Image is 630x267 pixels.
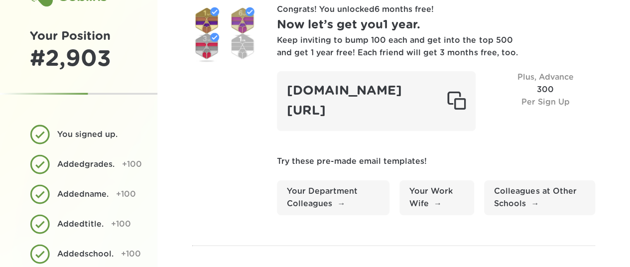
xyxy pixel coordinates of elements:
[30,27,127,46] h1: Your Position
[122,158,142,171] div: +100
[277,155,595,168] p: Try these pre-made email templates!
[30,46,127,73] div: # 2,903
[484,180,595,215] a: Colleagues at Other Schools
[111,218,131,231] div: +100
[57,218,104,231] div: Added title .
[399,180,474,215] a: Your Work Wife
[57,188,109,201] div: Added name .
[57,158,115,171] div: Added grades .
[277,180,389,215] a: Your Department Colleagues
[116,188,136,201] div: +100
[121,248,141,261] div: +100
[517,73,574,81] span: Plus, Advance
[277,16,595,34] h1: Now let’s get you 1 year .
[521,98,570,106] span: Per Sign Up
[277,34,526,59] div: Keep inviting to bump 100 each and get into the top 500 and get 1 year free! Each friend will get...
[277,71,476,131] div: [DOMAIN_NAME][URL]
[57,248,114,261] div: Added school .
[57,129,120,141] div: You signed up.
[496,71,595,131] div: 300
[277,3,595,16] p: Congrats! You unlocked 6 months free !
